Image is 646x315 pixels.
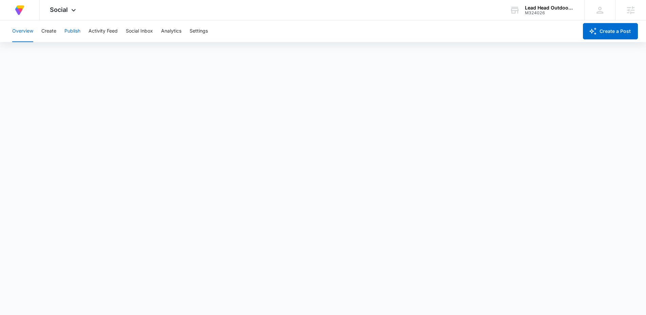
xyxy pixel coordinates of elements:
img: Volusion [14,4,26,16]
button: Analytics [161,20,181,42]
button: Activity Feed [89,20,118,42]
button: Settings [190,20,208,42]
div: account id [525,11,574,15]
button: Social Inbox [126,20,153,42]
button: Publish [64,20,80,42]
span: Social [50,6,68,13]
button: Create a Post [583,23,638,39]
button: Overview [12,20,33,42]
button: Create [41,20,56,42]
div: account name [525,5,574,11]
